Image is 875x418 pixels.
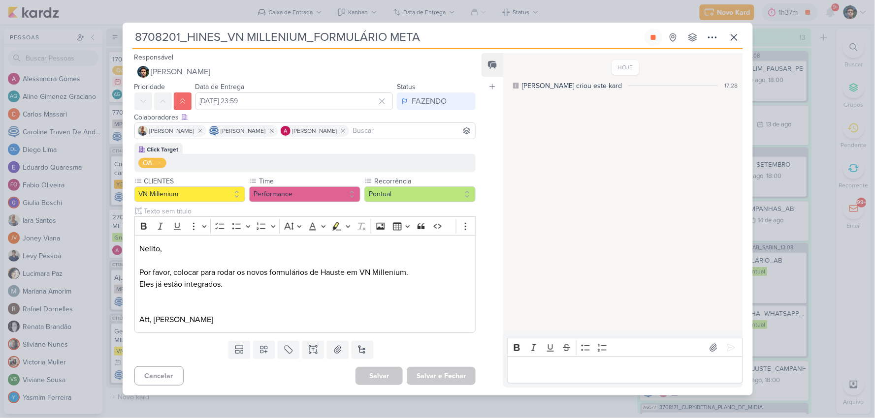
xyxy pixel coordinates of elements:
label: CLIENTES [143,176,246,186]
button: Cancelar [134,366,184,386]
input: Select a date [195,92,393,110]
input: Buscar [351,125,474,137]
label: Status [397,83,416,91]
button: Pontual [364,186,476,202]
button: FAZENDO [397,92,476,110]
input: Kard Sem Título [132,29,643,46]
div: Editor editing area: main [507,357,743,384]
div: Editor editing area: main [134,235,476,333]
p: Por favor, colocar para rodar os novos formulários de Hauste em VN Millenium. Eles já estão integ... [139,267,470,290]
img: Nelito Junior [137,66,149,78]
div: 17:28 [725,81,738,90]
button: VN Millenium [134,186,246,202]
p: Nelito, [139,243,470,255]
button: [PERSON_NAME] [134,63,476,81]
label: Responsável [134,53,174,61]
img: Caroline Traven De Andrade [209,126,219,136]
div: Editor toolbar [134,216,476,236]
div: Parar relógio [649,33,657,41]
button: Performance [249,186,360,202]
div: Click Target [147,145,179,154]
span: [PERSON_NAME] [292,126,337,135]
label: Time [258,176,360,186]
label: Prioridade [134,83,165,91]
label: Recorrência [373,176,476,186]
div: Colaboradores [134,112,476,122]
div: [PERSON_NAME] criou este kard [522,81,622,91]
label: Data de Entrega [195,83,245,91]
img: Alessandra Gomes [281,126,291,136]
div: Editor toolbar [507,338,743,357]
div: FAZENDO [412,95,447,107]
img: Iara Santos [138,126,148,136]
div: QA [143,158,153,168]
p: Att, [PERSON_NAME] [139,314,470,326]
input: Texto sem título [142,206,476,216]
span: [PERSON_NAME] [221,126,266,135]
span: [PERSON_NAME] [150,126,194,135]
span: [PERSON_NAME] [151,66,211,78]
